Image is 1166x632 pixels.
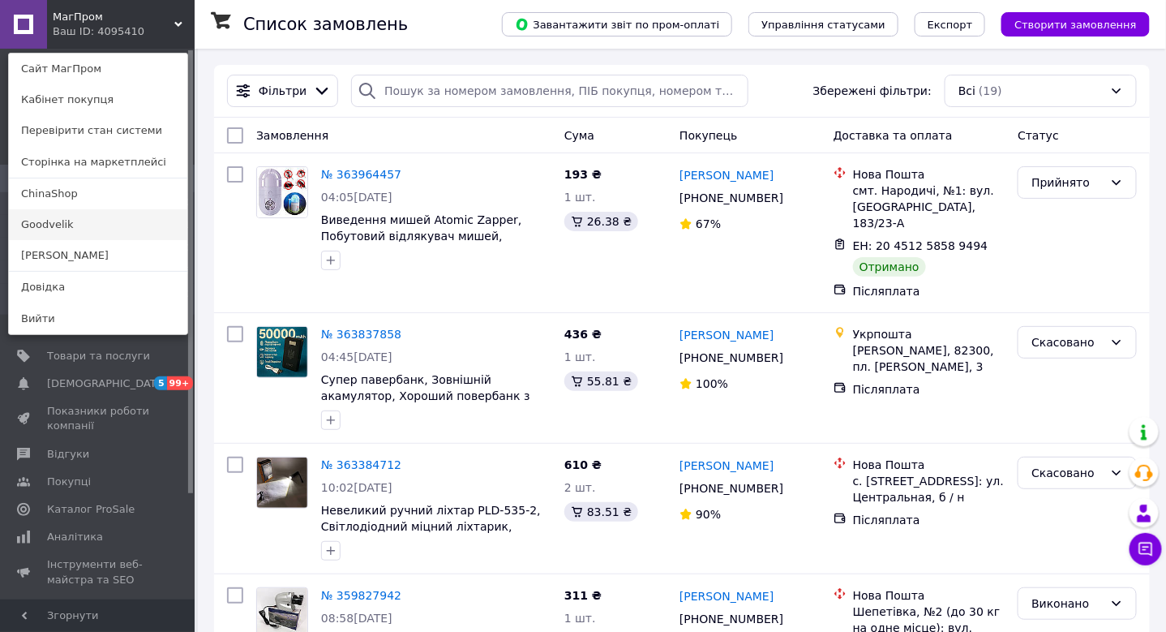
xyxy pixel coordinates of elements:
[696,217,721,230] span: 67%
[1018,129,1059,142] span: Статус
[167,376,194,390] span: 99+
[257,327,307,377] img: Фото товару
[47,530,103,544] span: Аналітика
[853,457,1005,473] div: Нова Пошта
[1031,333,1104,351] div: Скасовано
[9,84,187,115] a: Кабінет покупця
[9,272,187,303] a: Довідка
[9,147,187,178] a: Сторінка на маркетплейсі
[853,239,988,252] span: ЕН: 20 4512 5858 9494
[9,240,187,271] a: [PERSON_NAME]
[1130,533,1162,565] button: Чат з покупцем
[9,115,187,146] a: Перевірити стан системи
[321,589,401,602] a: № 359827942
[679,129,737,142] span: Покупець
[853,381,1005,398] div: Післяплата
[679,458,774,474] a: [PERSON_NAME]
[1031,464,1104,482] div: Скасовано
[257,167,307,217] img: Фото товару
[53,10,174,24] span: МагПром
[564,212,638,231] div: 26.38 ₴
[9,178,187,209] a: ChinaShop
[679,327,774,343] a: [PERSON_NAME]
[321,458,401,471] a: № 363384712
[256,457,308,509] a: Фото товару
[257,458,307,508] img: Фото товару
[564,350,596,363] span: 1 шт.
[564,481,596,494] span: 2 шт.
[47,557,150,587] span: Інструменти веб-майстра та SEO
[564,502,638,522] div: 83.51 ₴
[564,328,602,341] span: 436 ₴
[853,283,1005,299] div: Післяплата
[321,612,392,625] span: 08:58[DATE]
[564,458,602,471] span: 610 ₴
[47,349,150,363] span: Товари та послуги
[321,373,530,435] a: Супер павербанк, Зовнішній акамулятор, Хороший повербанк з ліхтариком, Потужний надійний павербан...
[515,17,719,32] span: Завантажити звіт по пром-оплаті
[9,303,187,334] a: Вийти
[321,168,401,181] a: № 363964457
[853,257,926,277] div: Отримано
[53,24,121,39] div: Ваш ID: 4095410
[47,404,150,433] span: Показники роботи компанії
[1031,595,1104,613] div: Виконано
[1031,174,1104,191] div: Прийнято
[676,346,787,369] div: [PHONE_NUMBER]
[676,187,787,209] div: [PHONE_NUMBER]
[256,129,328,142] span: Замовлення
[676,608,787,630] div: [PHONE_NUMBER]
[676,477,787,500] div: [PHONE_NUMBER]
[564,168,602,181] span: 193 ₴
[259,83,307,99] span: Фільтри
[928,19,973,31] span: Експорт
[748,12,898,37] button: Управління статусами
[321,191,392,204] span: 04:05[DATE]
[47,447,89,462] span: Відгуки
[979,84,1002,97] span: (19)
[853,512,1005,528] div: Післяплата
[564,372,638,391] div: 55.81 ₴
[321,504,541,565] a: Невеликий ручний ліхтар PLD-535-2, Світлодіодний міцний ліхтарик, Тактичний ліхтар на акумуляторі...
[564,129,594,142] span: Cума
[321,328,401,341] a: № 363837858
[9,54,187,84] a: Сайт МагПром
[853,166,1005,183] div: Нова Пошта
[351,75,748,107] input: Пошук за номером замовлення, ПІБ покупця, номером телефону, Email, номером накладної
[321,350,392,363] span: 04:45[DATE]
[256,166,308,218] a: Фото товару
[47,502,135,517] span: Каталог ProSale
[853,473,1005,505] div: с. [STREET_ADDRESS]: ул. Центральная, б / н
[9,209,187,240] a: Goodvelik
[853,587,1005,604] div: Нова Пошта
[1001,12,1150,37] button: Створити замовлення
[679,167,774,183] a: [PERSON_NAME]
[696,377,728,390] span: 100%
[834,129,953,142] span: Доставка та оплата
[564,612,596,625] span: 1 шт.
[915,12,986,37] button: Експорт
[47,475,91,489] span: Покупці
[321,213,542,275] a: Виведення мишей Atomic Zapper, Побутовий відлякувач мишей, Відлякувач щурів, Відлякувачі комах QD-59
[321,481,392,494] span: 10:02[DATE]
[502,12,732,37] button: Завантажити звіт по пром-оплаті
[243,15,408,34] h1: Список замовлень
[853,342,1005,375] div: [PERSON_NAME], 82300, пл. [PERSON_NAME], 3
[256,326,308,378] a: Фото товару
[1014,19,1137,31] span: Створити замовлення
[985,17,1150,30] a: Створити замовлення
[47,376,167,391] span: [DEMOGRAPHIC_DATA]
[154,376,167,390] span: 5
[853,183,1005,231] div: смт. Народичі, №1: вул. [GEOGRAPHIC_DATA], 183/23-А
[696,508,721,521] span: 90%
[679,588,774,604] a: [PERSON_NAME]
[958,83,975,99] span: Всі
[564,191,596,204] span: 1 шт.
[853,326,1005,342] div: Укрпошта
[564,589,602,602] span: 311 ₴
[813,83,932,99] span: Збережені фільтри:
[761,19,885,31] span: Управління статусами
